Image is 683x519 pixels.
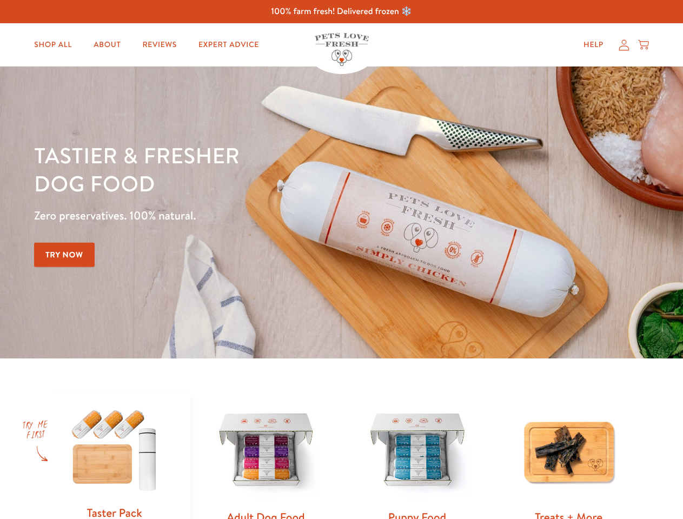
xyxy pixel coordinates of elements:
a: Try Now [34,243,95,267]
p: Zero preservatives. 100% natural. [34,206,444,225]
h1: Tastier & fresher dog food [34,141,444,197]
a: Expert Advice [190,34,268,56]
a: Reviews [134,34,185,56]
a: About [85,34,129,56]
img: Pets Love Fresh [315,33,369,66]
a: Help [575,34,612,56]
a: Shop All [25,34,81,56]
